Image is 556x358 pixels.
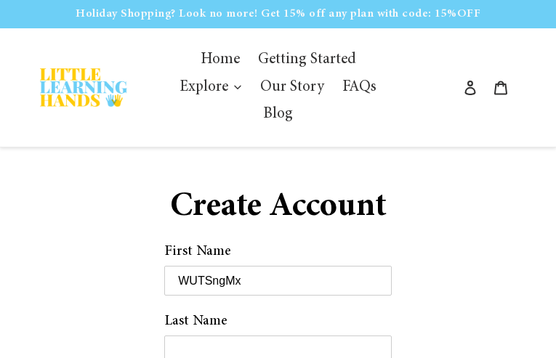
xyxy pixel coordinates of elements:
span: Our Story [260,80,324,96]
label: Last Name [164,310,392,332]
a: Our Story [253,74,331,102]
span: Blog [263,107,293,123]
span: Home [201,52,240,68]
a: Home [193,46,247,74]
a: Getting Started [251,46,363,74]
a: FAQs [335,74,384,102]
span: Getting Started [258,52,356,68]
p: Holiday Shopping? Look no more! Get 15% off any plan with code: 15%OFF [1,1,555,26]
span: Explore [180,80,228,96]
label: First Name [164,240,392,262]
h1: Create Account [164,187,392,228]
button: Explore [172,74,249,102]
span: FAQs [342,80,376,96]
img: Little Learning Hands [40,68,127,107]
a: Blog [256,101,300,129]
